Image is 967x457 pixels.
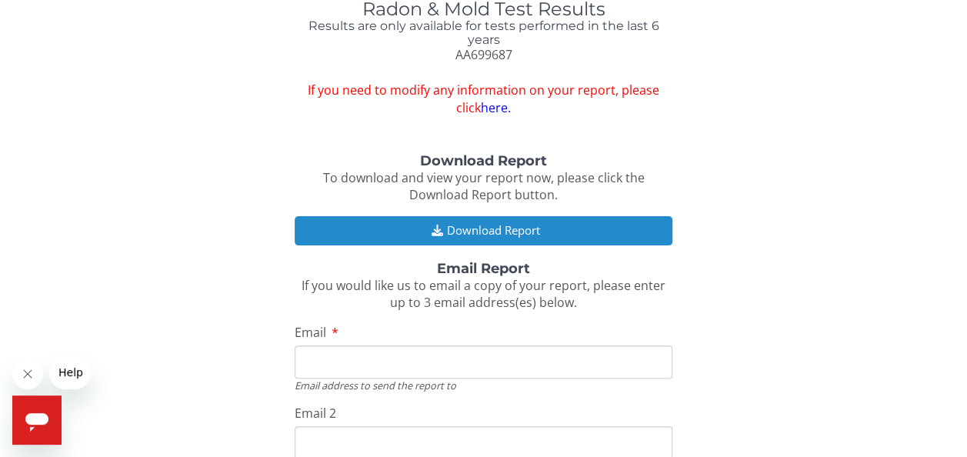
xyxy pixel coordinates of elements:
[295,82,672,117] span: If you need to modify any information on your report, please click
[302,277,665,312] span: If you would like us to email a copy of your report, please enter up to 3 email address(es) below.
[437,260,530,277] strong: Email Report
[12,395,62,445] iframe: Button to launch messaging window
[322,169,644,204] span: To download and view your report now, please click the Download Report button.
[12,359,43,389] iframe: Close message
[420,152,547,169] strong: Download Report
[295,216,672,245] button: Download Report
[49,355,90,389] iframe: Message from company
[295,324,326,341] span: Email
[455,46,512,63] span: AA699687
[295,19,672,46] h4: Results are only available for tests performed in the last 6 years
[295,405,336,422] span: Email 2
[295,379,672,392] div: Email address to send the report to
[481,99,511,116] a: here.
